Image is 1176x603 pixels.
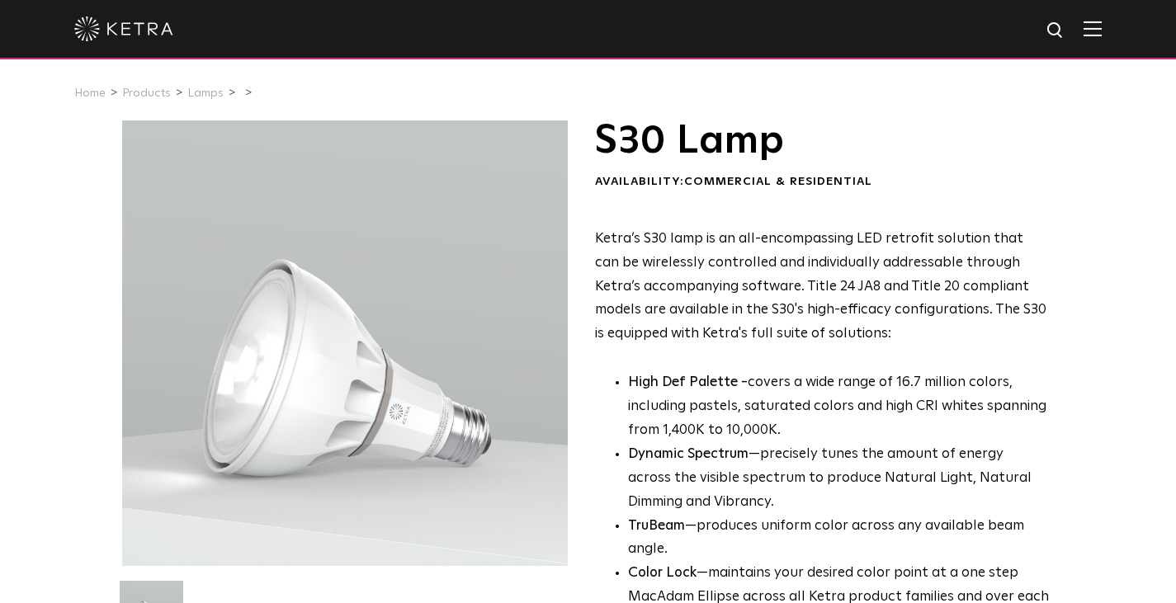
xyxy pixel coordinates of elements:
img: ketra-logo-2019-white [74,16,173,41]
span: Ketra’s S30 lamp is an all-encompassing LED retrofit solution that can be wirelessly controlled a... [595,232,1046,342]
li: —precisely tunes the amount of energy across the visible spectrum to produce Natural Light, Natur... [628,443,1050,515]
strong: High Def Palette - [628,375,748,389]
a: Home [74,87,106,99]
strong: Dynamic Spectrum [628,447,749,461]
strong: Color Lock [628,566,697,580]
li: —produces uniform color across any available beam angle. [628,515,1050,563]
div: Availability: [595,174,1050,191]
span: Commercial & Residential [684,176,872,187]
img: Hamburger%20Nav.svg [1084,21,1102,36]
a: Products [122,87,171,99]
img: search icon [1046,21,1066,41]
h1: S30 Lamp [595,120,1050,162]
strong: TruBeam [628,519,685,533]
p: covers a wide range of 16.7 million colors, including pastels, saturated colors and high CRI whit... [628,371,1050,443]
a: Lamps [187,87,224,99]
